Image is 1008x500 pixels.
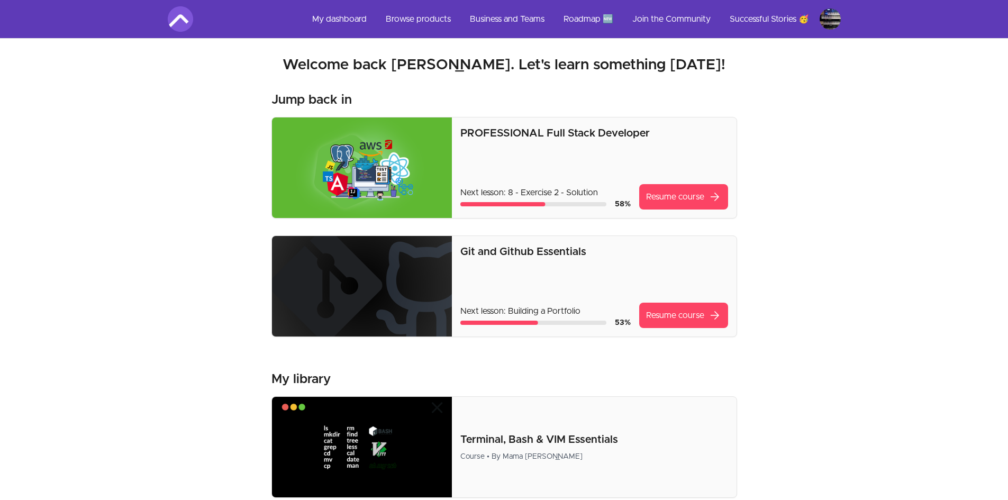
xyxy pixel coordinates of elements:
p: Terminal, Bash & VIM Essentials [460,432,728,447]
nav: Main [304,6,841,32]
a: My dashboard [304,6,375,32]
span: 58 % [615,201,631,208]
img: Profile image for Dominik Czajkowski [820,8,841,30]
a: Join the Community [624,6,719,32]
div: Course progress [460,321,606,325]
span: arrow_forward [709,309,721,322]
a: Browse products [377,6,459,32]
p: PROFESSIONAL Full Stack Developer [460,126,728,141]
img: Product image for PROFESSIONAL Full Stack Developer [272,117,452,218]
a: Resume coursearrow_forward [639,184,728,210]
div: Course progress [460,202,606,206]
h3: My library [271,371,331,388]
p: Next lesson: Building a Portfolio [460,305,630,317]
div: Course • By Mama [PERSON_NAME] [460,451,728,462]
span: arrow_forward [709,190,721,203]
h3: Jump back in [271,92,352,108]
img: Product image for Terminal, Bash & VIM Essentials [272,397,452,497]
img: Amigoscode logo [168,6,193,32]
a: Successful Stories 🥳 [721,6,818,32]
img: Product image for Git and Github Essentials [272,236,452,337]
a: Roadmap 🆕 [555,6,622,32]
a: Resume coursearrow_forward [639,303,728,328]
p: Git and Github Essentials [460,244,728,259]
a: Business and Teams [461,6,553,32]
p: Next lesson: 8 - Exercise 2 - Solution [460,186,630,199]
a: Product image for Terminal, Bash & VIM EssentialsTerminal, Bash & VIM EssentialsCourse • By Mama ... [271,396,737,498]
h2: Welcome back [PERSON_NAME]. Let's learn something [DATE]! [168,56,841,75]
span: 53 % [615,319,631,326]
